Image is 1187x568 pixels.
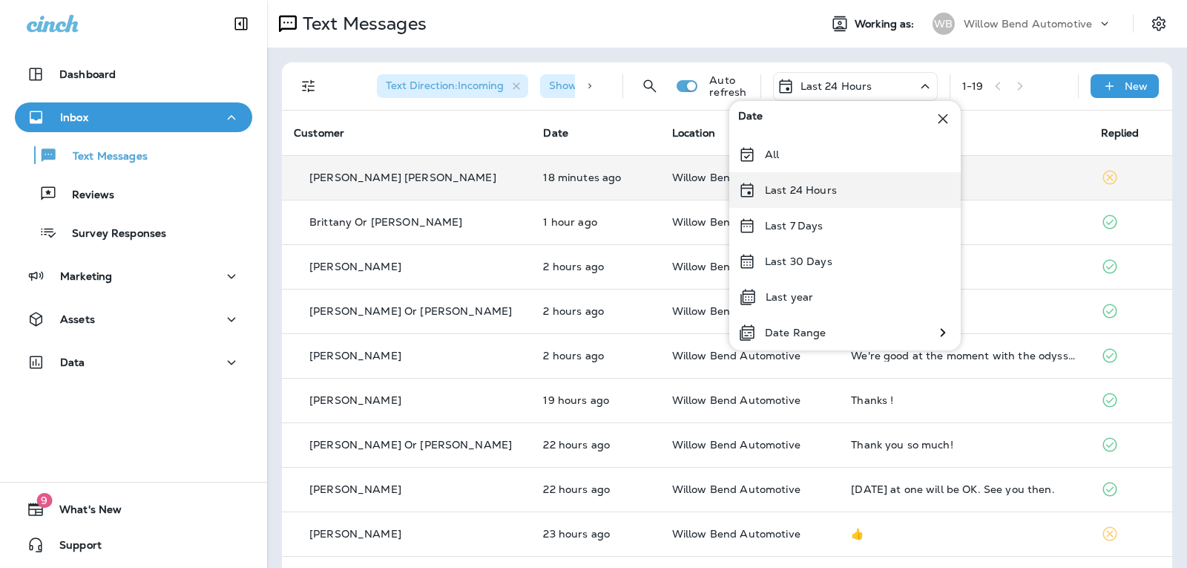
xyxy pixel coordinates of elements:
[543,439,648,451] p: Sep 22, 2025 03:49 PM
[36,493,52,508] span: 9
[765,184,837,196] p: Last 24 Hours
[543,261,648,272] p: Sep 23, 2025 11:54 AM
[543,394,648,406] p: Sep 22, 2025 06:25 PM
[60,356,85,368] p: Data
[309,261,401,272] p: [PERSON_NAME]
[377,74,528,98] div: Text Direction:Incoming
[1145,10,1172,37] button: Settings
[58,150,148,164] p: Text Messages
[851,172,1076,183] div: Yes
[309,439,512,451] p: [PERSON_NAME] Or [PERSON_NAME]
[15,102,252,132] button: Inbox
[672,394,800,407] span: Willow Bend Automotive
[57,189,114,203] p: Reviews
[309,394,401,406] p: [PERSON_NAME]
[309,483,401,495] p: [PERSON_NAME]
[933,13,955,35] div: WB
[543,350,648,362] p: Sep 23, 2025 11:21 AM
[765,255,832,267] p: Last 30 Days
[855,18,918,30] span: Working as:
[15,530,252,560] button: Support
[672,304,800,318] span: Willow Bend Automotive
[851,528,1076,540] div: 👍
[297,13,427,35] p: Text Messages
[543,172,648,183] p: Sep 23, 2025 01:42 PM
[60,270,112,282] p: Marketing
[309,172,496,183] p: [PERSON_NAME] [PERSON_NAME]
[309,350,401,362] p: [PERSON_NAME]
[15,261,252,291] button: Marketing
[386,79,504,92] span: Text Direction : Incoming
[543,528,648,540] p: Sep 22, 2025 02:07 PM
[738,110,763,128] span: Date
[15,304,252,334] button: Assets
[15,347,252,377] button: Data
[709,74,748,98] p: Auto refresh
[15,217,252,248] button: Survey Responses
[1125,80,1148,92] p: New
[851,305,1076,317] div: Yes
[766,291,813,303] p: Last year
[800,80,872,92] p: Last 24 Hours
[309,305,512,317] p: [PERSON_NAME] Or [PERSON_NAME]
[549,79,728,92] span: Show Start/Stop/Unsubscribe : true
[851,483,1076,495] div: Monday at one will be OK. See you then.
[962,80,984,92] div: 1 - 19
[45,503,122,521] span: What's New
[672,215,800,229] span: Willow Bend Automotive
[15,494,252,524] button: 9What's New
[540,74,752,98] div: Show Start/Stop/Unsubscribe:true
[851,261,1076,272] div: Yes
[543,216,648,228] p: Sep 23, 2025 12:28 PM
[543,305,648,317] p: Sep 23, 2025 11:38 AM
[294,126,344,140] span: Customer
[964,18,1092,30] p: Willow Bend Automotive
[15,140,252,171] button: Text Messages
[851,439,1076,451] div: Thank you so much!
[851,216,1076,228] div: Yes
[294,71,323,101] button: Filters
[309,528,401,540] p: [PERSON_NAME]
[1101,126,1140,140] span: Replied
[543,126,568,140] span: Date
[851,350,1076,362] div: We're good at the moment with the odyssey as far as the AC goes. I'll talk to Rob about the highl...
[635,71,665,101] button: Search Messages
[543,483,648,495] p: Sep 22, 2025 03:39 PM
[851,394,1076,406] div: Thanks !
[672,349,800,362] span: Willow Bend Automotive
[672,527,800,541] span: Willow Bend Automotive
[672,483,800,496] span: Willow Bend Automotive
[765,327,826,339] p: Date Range
[672,171,800,184] span: Willow Bend Automotive
[220,9,262,39] button: Collapse Sidebar
[45,539,102,557] span: Support
[60,313,95,325] p: Assets
[672,260,800,273] span: Willow Bend Automotive
[60,111,88,123] p: Inbox
[672,126,715,140] span: Location
[765,220,823,232] p: Last 7 Days
[59,68,116,80] p: Dashboard
[309,216,463,228] p: Brittany Or [PERSON_NAME]
[15,59,252,89] button: Dashboard
[765,148,779,160] p: All
[672,438,800,451] span: Willow Bend Automotive
[15,178,252,209] button: Reviews
[57,227,166,241] p: Survey Responses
